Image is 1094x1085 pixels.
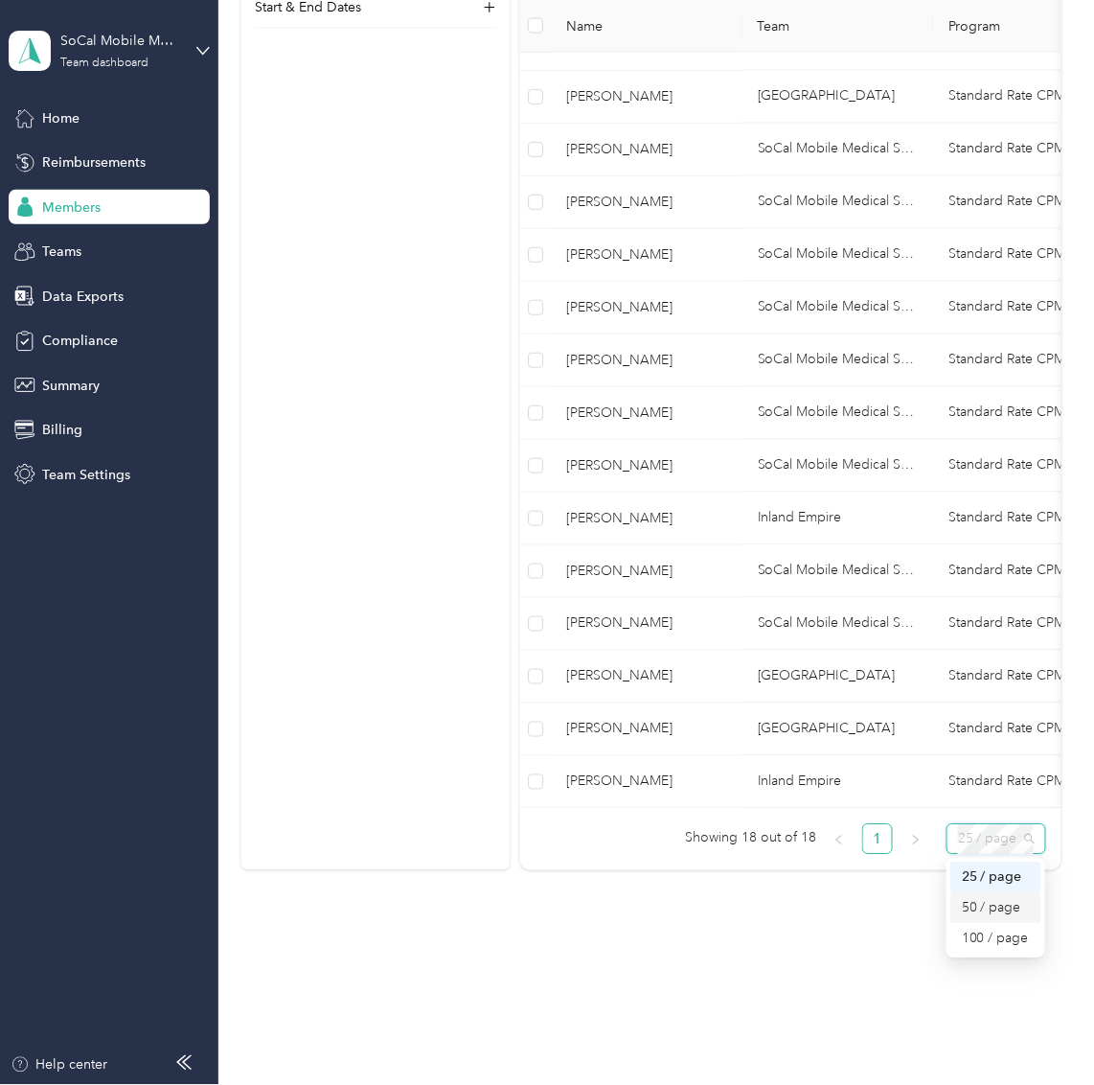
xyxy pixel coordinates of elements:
[742,493,934,545] td: Inland Empire
[566,666,727,687] span: [PERSON_NAME]
[962,867,1030,889] div: 25 / page
[42,242,81,262] span: Teams
[551,282,742,335] td: Maria Mota
[551,124,742,176] td: Zulema Herrera
[950,863,1041,893] div: 25 / page
[833,835,845,846] span: left
[551,756,742,809] td: Brenda Fernandez
[824,824,855,855] button: left
[551,229,742,282] td: Alvin Santos
[566,403,727,424] span: [PERSON_NAME]
[742,651,934,704] td: San Diego
[551,493,742,545] td: Monique Franklin
[742,282,934,335] td: SoCal Mobile Medical Services LLC
[566,139,727,160] span: [PERSON_NAME]
[958,825,1035,854] span: 25 / page
[962,898,1030,919] div: 50 / page
[551,598,742,651] td: Itzel Barrientos
[950,924,1041,955] div: 100 / page
[566,192,727,213] span: [PERSON_NAME]
[742,704,934,756] td: San Diego
[551,176,742,229] td: Juliet Patawaran
[742,545,934,598] td: SoCal Mobile Medical Services LLC
[551,387,742,440] td: Manuel Deguzman
[566,613,727,635] span: [PERSON_NAME]
[42,331,118,351] span: Compliance
[551,545,742,598] td: Rosa Vega
[551,651,742,704] td: Michael Rosete
[566,455,727,476] span: [PERSON_NAME]
[42,287,124,307] span: Data Exports
[742,229,934,282] td: SoCal Mobile Medical Services LLC
[551,71,742,124] td: Lizeth Calderon
[11,1055,108,1075] button: Help center
[566,18,727,35] span: Name
[551,335,742,387] td: Karla Figueroa Esteva
[42,376,100,396] span: Summary
[566,561,727,582] span: [PERSON_NAME]
[60,58,148,69] div: Team dashboard
[566,350,727,371] span: [PERSON_NAME]
[742,598,934,651] td: SoCal Mobile Medical Services LLC
[742,440,934,493] td: SoCal Mobile Medical Services LLC
[42,152,146,173] span: Reimbursements
[910,835,922,846] span: right
[900,824,931,855] button: right
[42,197,101,218] span: Members
[742,124,934,176] td: SoCal Mobile Medical Services LLC
[566,719,727,740] span: [PERSON_NAME]
[987,978,1094,1085] iframe: Everlance-gr Chat Button Frame
[900,824,931,855] li: Next Page
[742,71,934,124] td: San Diego
[742,176,934,229] td: SoCal Mobile Medical Services LLC
[824,824,855,855] li: Previous Page
[566,508,727,529] span: [PERSON_NAME]
[42,465,130,485] span: Team Settings
[566,86,727,107] span: [PERSON_NAME]
[566,297,727,318] span: [PERSON_NAME]
[950,893,1041,924] div: 50 / page
[946,824,1046,855] div: Page Size
[42,420,82,440] span: Billing
[742,335,934,387] td: SoCal Mobile Medical Services LLC
[863,825,892,854] a: 1
[566,244,727,265] span: [PERSON_NAME]
[685,824,816,853] span: Showing 18 out of 18
[42,108,80,128] span: Home
[551,440,742,493] td: Zahira Banda
[566,772,727,793] span: [PERSON_NAME]
[742,756,934,809] td: Inland Empire
[862,824,893,855] li: 1
[60,31,180,51] div: SoCal Mobile Medical Services LLC
[742,387,934,440] td: SoCal Mobile Medical Services LLC
[962,929,1030,950] div: 100 / page
[551,704,742,756] td: Tasha Almanza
